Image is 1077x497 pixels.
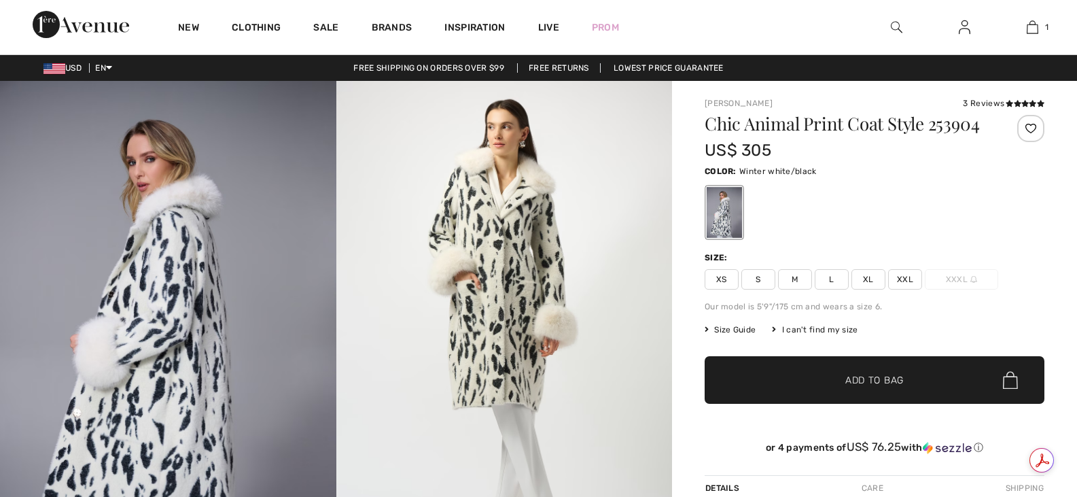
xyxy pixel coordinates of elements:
[705,115,988,133] h1: Chic Animal Print Coat Style 253904
[851,269,885,290] span: XL
[705,324,756,336] span: Size Guide
[963,97,1044,109] div: 3 Reviews
[43,63,65,74] img: US Dollar
[178,22,199,36] a: New
[741,269,775,290] span: S
[970,276,977,283] img: ring-m.svg
[772,324,858,336] div: I can't find my size
[43,63,87,73] span: USD
[33,11,129,38] img: 1ère Avenue
[925,269,998,290] span: XXXL
[778,269,812,290] span: M
[707,187,742,238] div: Winter white/black
[891,19,902,35] img: search the website
[517,63,601,73] a: Free Returns
[705,441,1044,459] div: or 4 payments ofUS$ 76.25withSezzle Click to learn more about Sezzle
[342,63,515,73] a: Free shipping on orders over $99
[444,22,505,36] span: Inspiration
[1045,21,1048,33] span: 1
[592,20,619,35] a: Prom
[948,19,981,36] a: Sign In
[705,269,739,290] span: XS
[372,22,412,36] a: Brands
[1027,19,1038,35] img: My Bag
[888,269,922,290] span: XXL
[705,252,730,264] div: Size:
[845,373,904,388] span: Add to Bag
[705,301,1044,313] div: Our model is 5'9"/175 cm and wears a size 6.
[705,356,1044,404] button: Add to Bag
[313,22,338,36] a: Sale
[95,63,112,73] span: EN
[705,441,1044,454] div: or 4 payments of with
[815,269,849,290] span: L
[1003,371,1018,389] img: Bag.svg
[232,22,281,36] a: Clothing
[538,20,559,35] a: Live
[603,63,735,73] a: Lowest Price Guarantee
[739,167,816,176] span: Winter white/black
[705,99,773,108] a: [PERSON_NAME]
[705,167,737,176] span: Color:
[959,19,970,35] img: My Info
[999,19,1065,35] a: 1
[923,442,972,454] img: Sezzle
[705,141,771,160] span: US$ 305
[847,440,902,453] span: US$ 76.25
